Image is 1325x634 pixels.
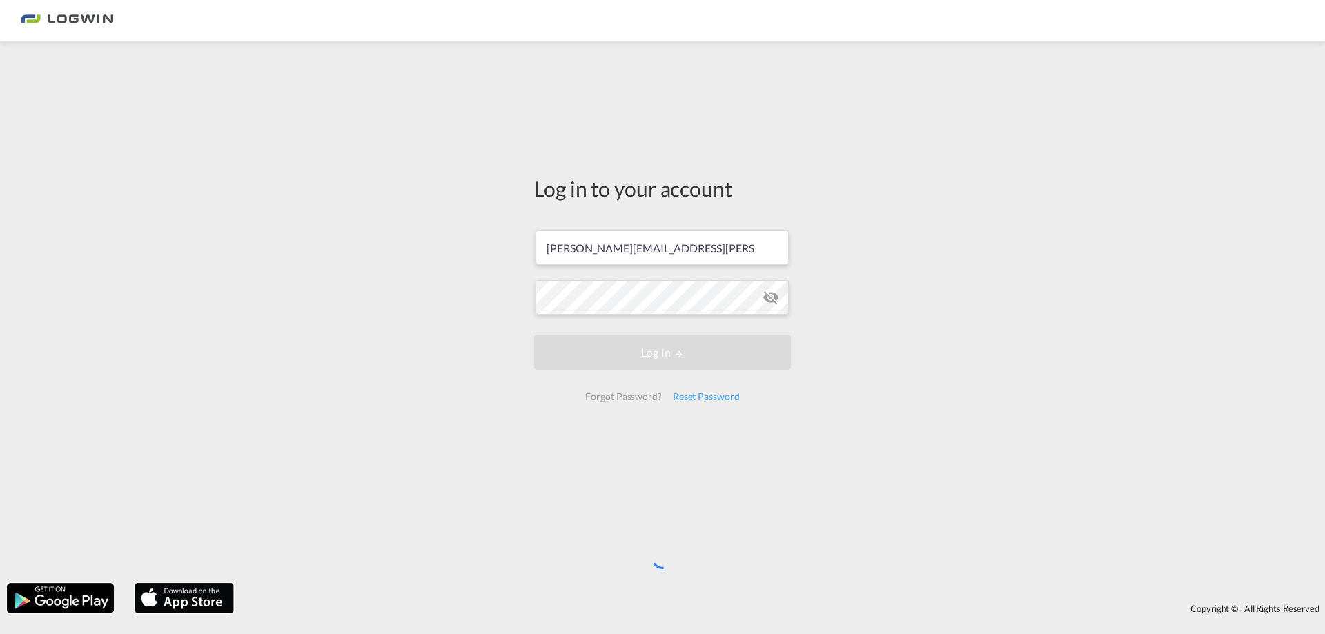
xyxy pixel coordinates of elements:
[241,597,1325,620] div: Copyright © . All Rights Reserved
[133,582,235,615] img: apple.png
[763,289,779,306] md-icon: icon-eye-off
[580,384,667,409] div: Forgot Password?
[6,582,115,615] img: google.png
[21,6,114,37] img: bc73a0e0d8c111efacd525e4c8ad7d32.png
[534,335,791,370] button: LOGIN
[536,230,789,265] input: Enter email/phone number
[534,174,791,203] div: Log in to your account
[667,384,745,409] div: Reset Password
